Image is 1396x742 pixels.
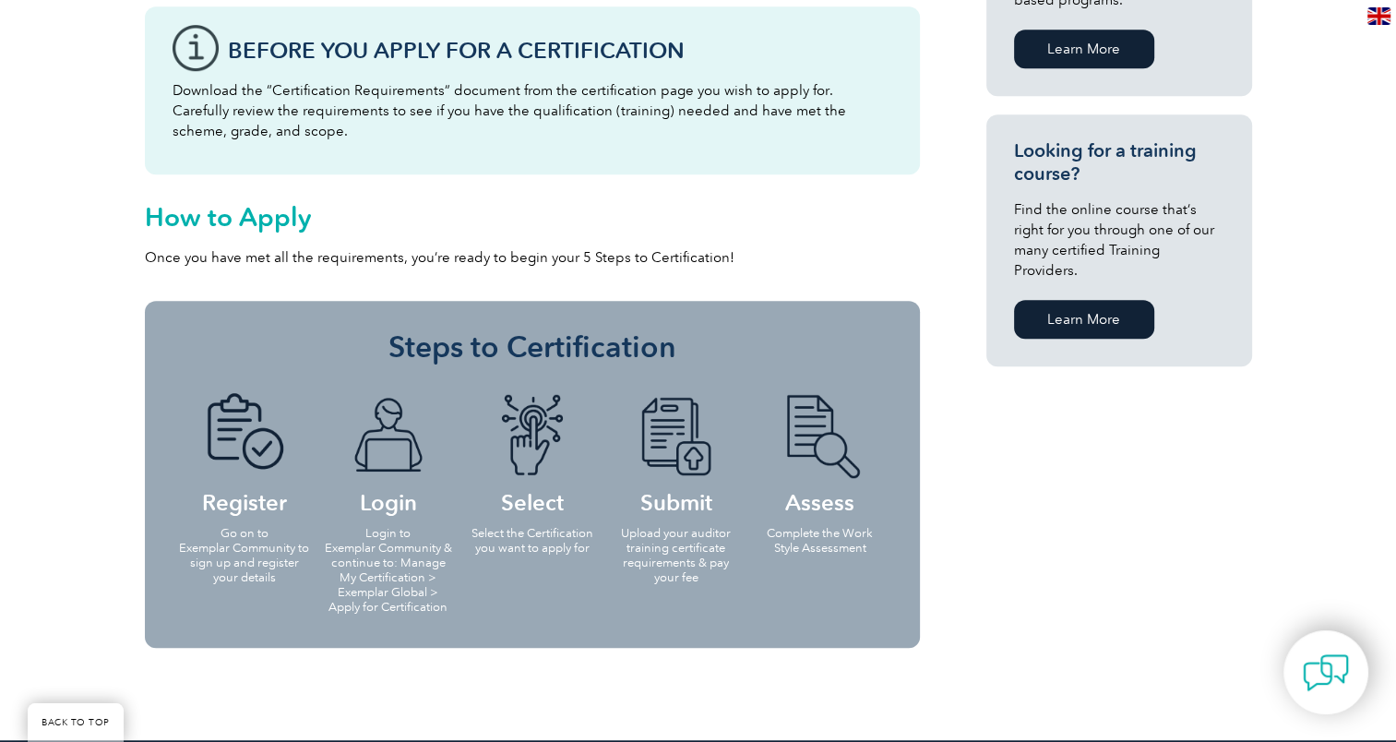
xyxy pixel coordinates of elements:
[754,526,887,556] p: Complete the Work Style Assessment
[1367,7,1390,25] img: en
[173,329,892,365] h3: Steps to Certification
[754,393,887,512] h4: Assess
[1014,199,1224,281] p: Find the online course that’s right for you through one of our many certified Training Providers.
[610,393,743,512] h4: Submit
[1014,139,1224,185] h3: Looking for a training course?
[194,393,295,478] img: icon-blue-doc-tick.png
[228,39,892,62] h3: Before You Apply For a Certification
[145,202,920,232] h2: How to Apply
[770,393,871,478] img: icon-blue-doc-search.png
[610,526,743,585] p: Upload your auditor training certificate requirements & pay your fee
[28,703,124,742] a: BACK TO TOP
[338,393,439,478] img: icon-blue-laptop-male.png
[173,80,892,141] p: Download the “Certification Requirements” document from the certification page you wish to apply ...
[1014,30,1154,68] a: Learn More
[178,393,311,512] h4: Register
[626,393,727,478] img: icon-blue-doc-arrow.png
[466,393,599,512] h4: Select
[322,393,455,512] h4: Login
[482,393,583,478] img: icon-blue-finger-button.png
[145,247,920,268] p: Once you have met all the requirements, you’re ready to begin your 5 Steps to Certification!
[1303,650,1349,696] img: contact-chat.png
[466,526,599,556] p: Select the Certification you want to apply for
[1014,300,1154,339] a: Learn More
[178,526,311,585] p: Go on to Exemplar Community to sign up and register your details
[322,526,455,615] p: Login to Exemplar Community & continue to: Manage My Certification > Exemplar Global > Apply for ...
